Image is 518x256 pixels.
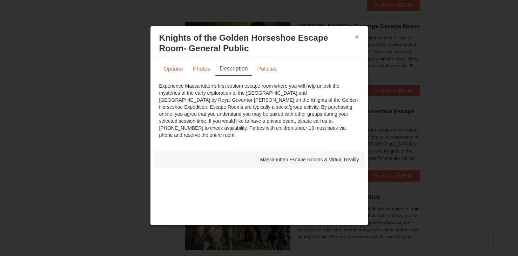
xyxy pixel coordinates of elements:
[159,33,359,54] h3: Knights of the Golden Horseshoe Escape Room- General Public
[215,62,252,76] a: Description
[159,62,188,76] a: Options
[355,33,359,40] button: ×
[253,62,281,76] a: Policies
[159,82,359,139] div: Experience Massanutten’s first custom escape room where you will help unlock the mysteries of the...
[188,62,215,76] a: Photos
[154,151,364,168] div: Massanutten Escape Rooms & Virtual Reality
